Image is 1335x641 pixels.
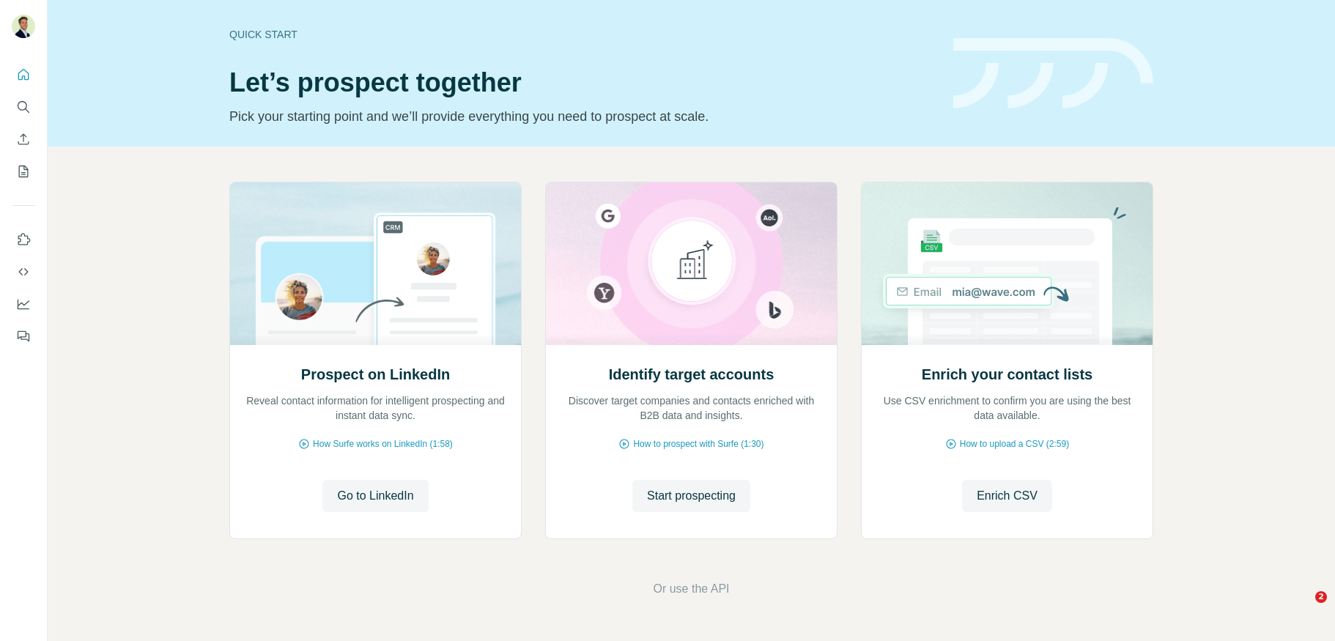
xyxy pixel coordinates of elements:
[229,182,522,345] img: Prospect on LinkedIn
[561,393,822,423] p: Discover target companies and contacts enriched with B2B data and insights.
[1285,591,1320,626] iframe: Intercom live chat
[12,259,35,285] button: Use Surfe API
[609,364,774,385] h2: Identify target accounts
[245,393,506,423] p: Reveal contact information for intelligent prospecting and instant data sync.
[633,437,763,451] span: How to prospect with Surfe (1:30)
[876,393,1138,423] p: Use CSV enrichment to confirm you are using the best data available.
[960,437,1069,451] span: How to upload a CSV (2:59)
[12,94,35,120] button: Search
[12,226,35,253] button: Use Surfe on LinkedIn
[12,15,35,38] img: Avatar
[647,487,736,505] span: Start prospecting
[632,480,750,512] button: Start prospecting
[229,27,936,42] div: Quick start
[322,480,428,512] button: Go to LinkedIn
[229,68,936,97] h1: Let’s prospect together
[301,364,450,385] h2: Prospect on LinkedIn
[337,487,413,505] span: Go to LinkedIn
[313,437,453,451] span: How Surfe works on LinkedIn (1:58)
[12,291,35,317] button: Dashboard
[12,126,35,152] button: Enrich CSV
[12,62,35,88] button: Quick start
[229,106,936,127] p: Pick your starting point and we’ll provide everything you need to prospect at scale.
[653,580,729,598] button: Or use the API
[12,158,35,185] button: My lists
[962,480,1052,512] button: Enrich CSV
[953,38,1153,109] img: banner
[977,487,1038,505] span: Enrich CSV
[922,364,1092,385] h2: Enrich your contact lists
[1315,591,1327,603] span: 2
[861,182,1153,345] img: Enrich your contact lists
[12,323,35,349] button: Feedback
[545,182,837,345] img: Identify target accounts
